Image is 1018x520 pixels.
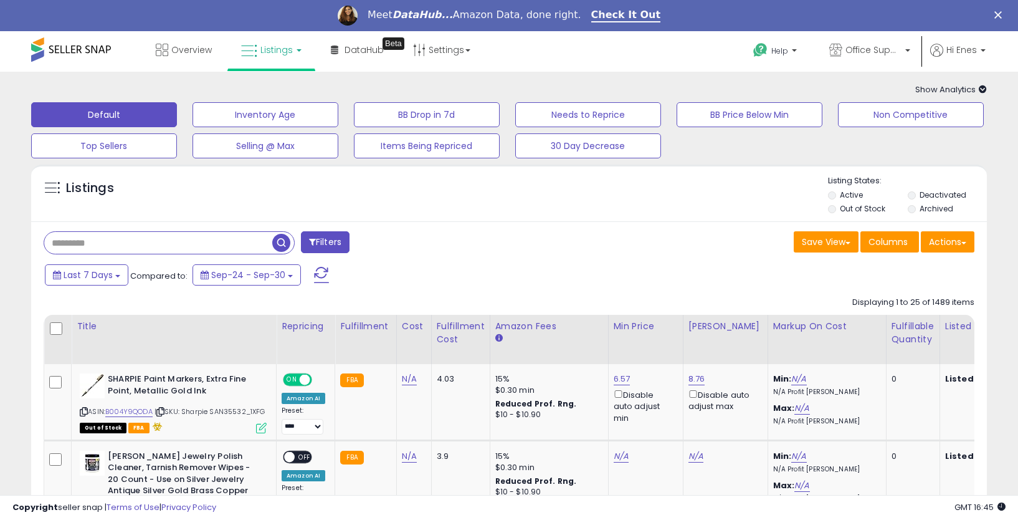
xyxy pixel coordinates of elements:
button: 30 Day Decrease [515,133,661,158]
span: DataHub [345,44,384,56]
div: Disable auto adjust min [614,388,673,424]
div: Displaying 1 to 25 of 1489 items [852,297,974,309]
label: Archived [920,203,953,214]
div: Amazon AI [282,470,325,481]
a: Hi Enes [930,44,986,72]
p: N/A Profit [PERSON_NAME] [773,494,877,503]
span: Sep-24 - Sep-30 [211,269,285,281]
div: ASIN: [80,373,267,432]
div: Close [994,11,1007,19]
button: Sep-24 - Sep-30 [193,264,301,286]
a: N/A [614,450,629,463]
a: Listings [232,31,311,69]
div: Meet Amazon Data, done right. [368,9,581,21]
button: BB Price Below Min [677,102,822,127]
img: 21UdtfBITjL._SL40_.jpg [80,373,105,398]
div: 15% [495,451,599,462]
b: Listed Price: [945,450,1002,462]
a: Help [743,33,809,72]
b: Min: [773,450,792,462]
a: Check It Out [591,9,661,22]
small: FBA [340,373,363,387]
div: $0.30 min [495,462,599,473]
b: Max: [773,479,795,491]
b: Max: [773,402,795,414]
a: Terms of Use [107,501,159,513]
button: Last 7 Days [45,264,128,286]
i: Get Help [753,42,768,58]
button: Default [31,102,177,127]
span: Columns [868,236,908,248]
div: Tooltip anchor [383,37,404,50]
label: Deactivated [920,190,966,200]
a: N/A [794,402,809,415]
div: Fulfillable Quantity [892,320,935,346]
div: Amazon AI [282,393,325,404]
span: OFF [295,451,315,462]
img: Profile image for Georgie [338,6,358,26]
a: N/A [791,450,806,463]
div: 0 [892,373,930,385]
a: B004Y9QODA [105,407,153,417]
a: N/A [402,450,417,463]
p: N/A Profit [PERSON_NAME] [773,465,877,474]
div: Cost [402,320,426,333]
span: FBA [128,423,150,433]
button: Top Sellers [31,133,177,158]
div: 3.9 [437,451,480,462]
div: Preset: [282,484,325,512]
a: N/A [688,450,703,463]
button: Needs to Reprice [515,102,661,127]
div: Repricing [282,320,330,333]
div: Fulfillment Cost [437,320,485,346]
button: Save View [794,231,859,253]
button: Items Being Repriced [354,133,500,158]
span: Overview [171,44,212,56]
label: Active [840,190,863,200]
span: Show Analytics [915,84,987,95]
a: 8.76 [688,373,705,385]
div: seller snap | | [12,502,216,514]
a: N/A [794,479,809,492]
button: Filters [301,231,350,253]
div: [PERSON_NAME] [688,320,763,333]
p: N/A Profit [PERSON_NAME] [773,417,877,426]
a: 6.57 [614,373,630,385]
span: Listings [260,44,293,56]
div: $10 - $10.90 [495,410,599,420]
span: OFF [310,375,330,385]
th: The percentage added to the cost of goods (COGS) that forms the calculator for Min & Max prices. [768,315,886,364]
div: Min Price [614,320,678,333]
span: 2025-10-8 16:45 GMT [954,501,1006,513]
p: Listing States: [828,175,987,187]
button: Columns [860,231,919,253]
a: Overview [146,31,221,69]
b: Min: [773,373,792,385]
b: Listed Price: [945,373,1002,385]
small: FBA [340,451,363,465]
button: Non Competitive [838,102,984,127]
i: DataHub... [392,9,453,21]
span: Last 7 Days [64,269,113,281]
button: Selling @ Max [193,133,338,158]
a: Settings [404,31,480,69]
b: [PERSON_NAME] Jewelry Polish Cleaner, Tarnish Remover Wipes - 20 Count - Use on Silver Jewelry An... [108,451,259,512]
div: $0.30 min [495,385,599,396]
span: Help [771,46,788,56]
div: Markup on Cost [773,320,881,333]
b: Reduced Prof. Rng. [495,476,577,486]
strong: Copyright [12,501,58,513]
h5: Listings [66,180,114,197]
a: N/A [791,373,806,385]
span: Compared to: [130,270,188,282]
p: N/A Profit [PERSON_NAME] [773,388,877,397]
img: 41XVnhL7n9L._SL40_.jpg [80,451,105,476]
div: $10 - $10.90 [495,487,599,498]
span: Office Suppliers [845,44,901,56]
div: Title [77,320,271,333]
span: All listings that are currently out of stock and unavailable for purchase on Amazon [80,423,126,433]
div: Preset: [282,407,325,435]
small: Amazon Fees. [495,333,503,344]
button: Actions [921,231,974,253]
i: hazardous material [150,422,163,431]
